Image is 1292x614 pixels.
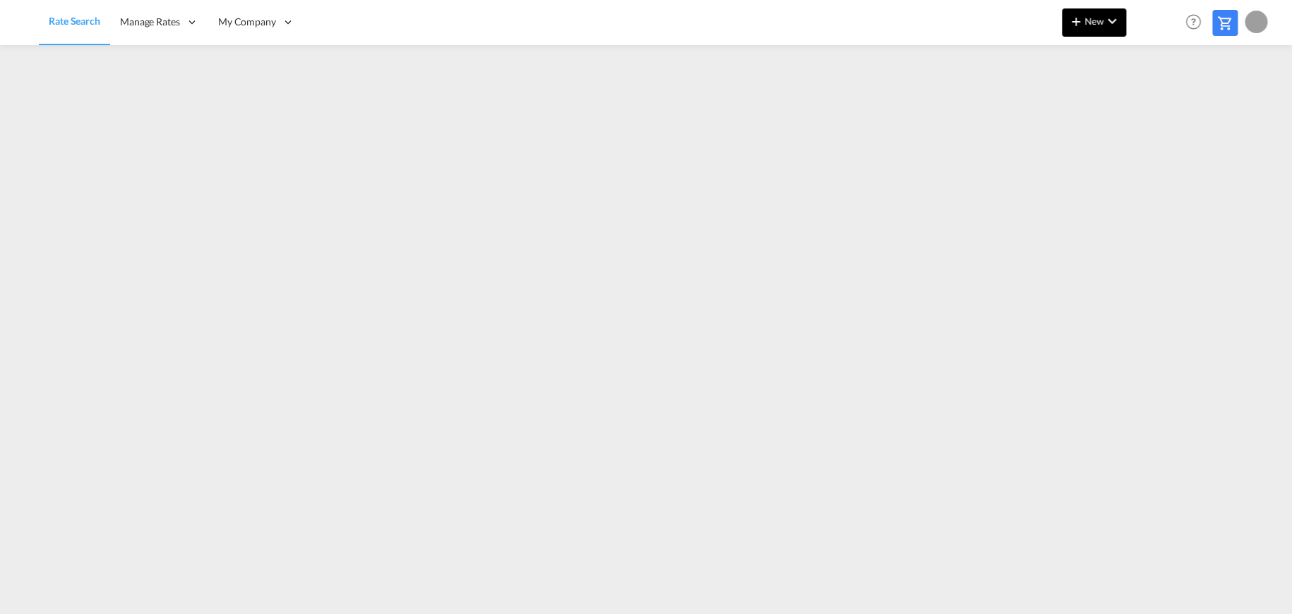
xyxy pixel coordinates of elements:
span: Help [1181,10,1205,34]
span: Rate Search [49,15,100,27]
span: New [1067,16,1120,27]
span: My Company [218,15,276,29]
button: icon-plus 400-fgNewicon-chevron-down [1062,8,1126,37]
span: Manage Rates [120,15,180,29]
md-icon: icon-plus 400-fg [1067,13,1084,30]
div: Help [1181,10,1212,35]
md-icon: icon-chevron-down [1103,13,1120,30]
